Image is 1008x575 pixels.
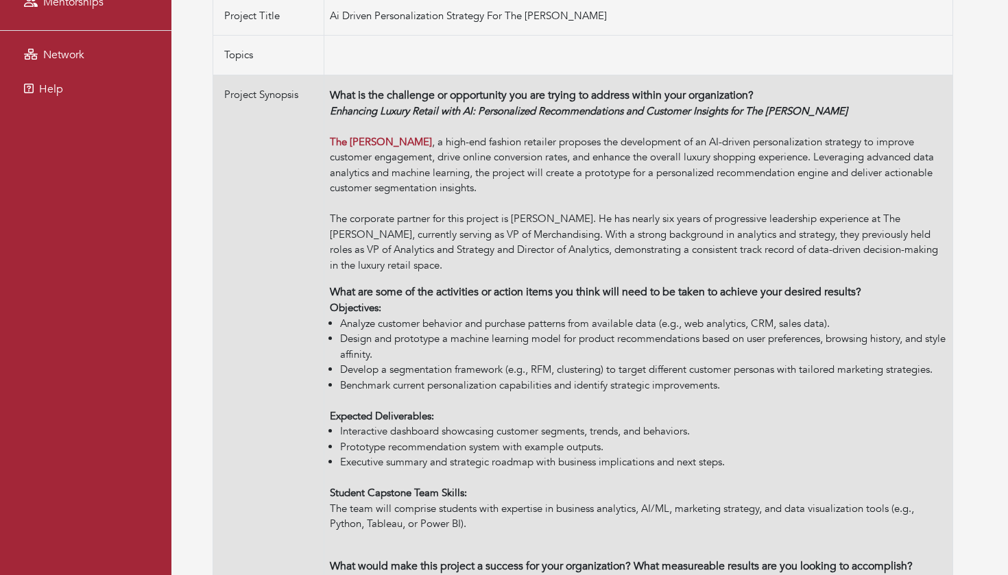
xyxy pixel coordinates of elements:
[330,104,848,118] em: Enhancing Luxury Retail with AI: Personalized Recommendations and Customer Insights for The [PERS...
[39,82,63,97] span: Help
[330,558,947,574] p: What would make this project a success for your organization? What measureable results are you lo...
[330,103,947,273] div: , a high-end fashion retailer proposes the development of an AI-driven personalization strategy t...
[330,135,432,149] a: The [PERSON_NAME]
[3,41,168,69] a: Network
[340,424,947,439] li: Interactive dashboard showcasing customer segments, trends, and behaviors.
[340,378,947,393] li: Benchmark current personalization capabilities and identify strategic improvements.
[330,470,947,532] div: The team will comprise students with expertise in business analytics, AI/ML, marketing strategy, ...
[330,284,947,300] p: What are some of the activities or action items you think will need to be taken to achieve your d...
[330,486,467,500] strong: Student Capstone Team Skills:
[340,439,947,455] li: Prototype recommendation system with example outputs.
[330,301,381,315] strong: Objectives:
[3,75,168,103] a: Help
[330,409,434,423] strong: Expected Deliverables:
[340,362,947,378] li: Develop a segmentation framework (e.g., RFM, clustering) to target different customer personas wi...
[330,87,947,103] p: What is the challenge or opportunity you are trying to address within your organization?
[340,316,947,332] li: Analyze customer behavior and purchase patterns from available data (e.g., web analytics, CRM, sa...
[213,36,324,75] td: Topics
[340,331,947,362] li: Design and prototype a machine learning model for product recommendations based on user preferenc...
[340,454,947,470] li: Executive summary and strategic roadmap with business implications and next steps.
[43,47,84,62] span: Network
